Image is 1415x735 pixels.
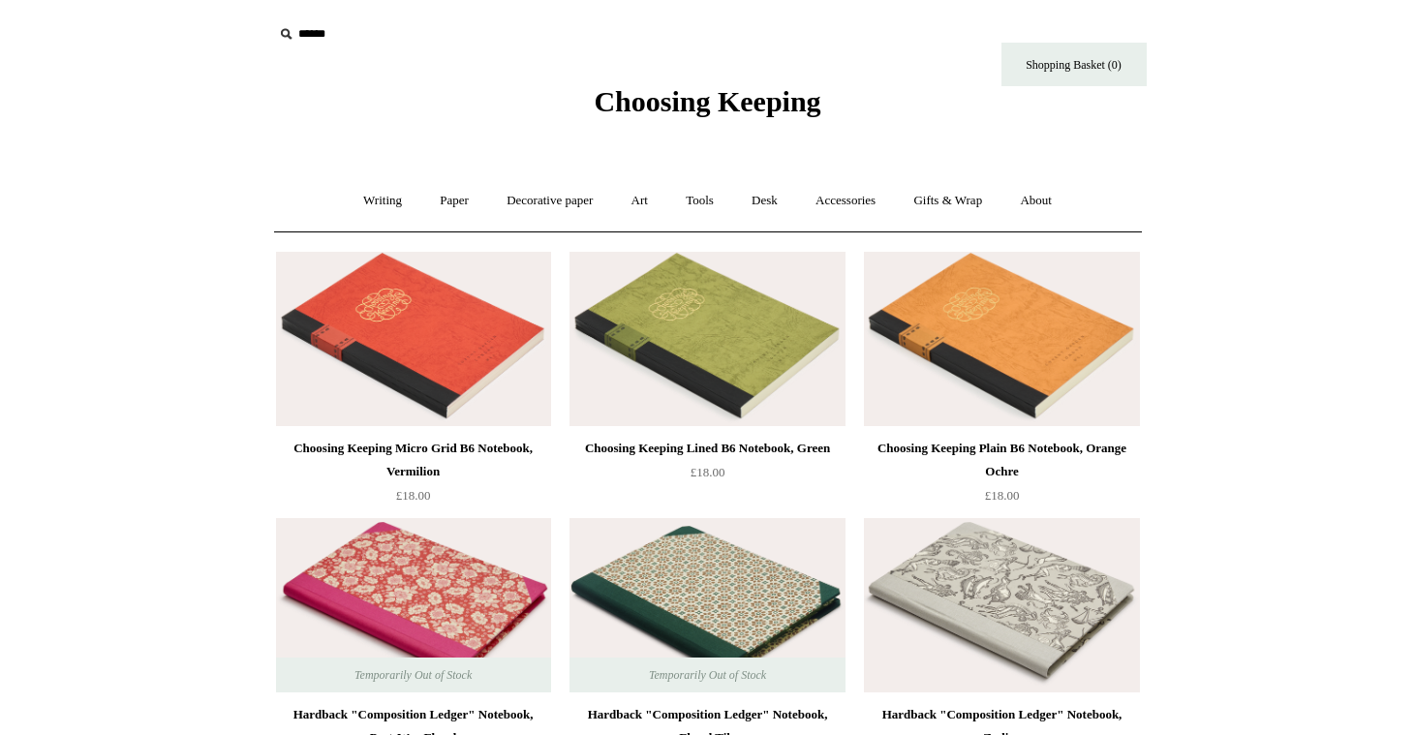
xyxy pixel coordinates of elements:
[569,437,845,516] a: Choosing Keeping Lined B6 Notebook, Green £18.00
[864,518,1139,692] a: Hardback "Composition Ledger" Notebook, Zodiac Hardback "Composition Ledger" Notebook, Zodiac
[569,252,845,426] a: Choosing Keeping Lined B6 Notebook, Green Choosing Keeping Lined B6 Notebook, Green
[1002,175,1069,227] a: About
[869,437,1134,483] div: Choosing Keeping Plain B6 Notebook, Orange Ochre
[864,252,1139,426] a: Choosing Keeping Plain B6 Notebook, Orange Ochre Choosing Keeping Plain B6 Notebook, Orange Ochre
[346,175,419,227] a: Writing
[798,175,893,227] a: Accessories
[1001,43,1147,86] a: Shopping Basket (0)
[896,175,1000,227] a: Gifts & Wrap
[335,658,491,692] span: Temporarily Out of Stock
[864,252,1139,426] img: Choosing Keeping Plain B6 Notebook, Orange Ochre
[281,437,546,483] div: Choosing Keeping Micro Grid B6 Notebook, Vermilion
[668,175,731,227] a: Tools
[276,252,551,426] a: Choosing Keeping Micro Grid B6 Notebook, Vermilion Choosing Keeping Micro Grid B6 Notebook, Vermi...
[614,175,665,227] a: Art
[864,437,1139,516] a: Choosing Keeping Plain B6 Notebook, Orange Ochre £18.00
[276,252,551,426] img: Choosing Keeping Micro Grid B6 Notebook, Vermilion
[594,85,820,117] span: Choosing Keeping
[489,175,610,227] a: Decorative paper
[569,252,845,426] img: Choosing Keeping Lined B6 Notebook, Green
[276,437,551,516] a: Choosing Keeping Micro Grid B6 Notebook, Vermilion £18.00
[985,488,1020,503] span: £18.00
[734,175,795,227] a: Desk
[630,658,785,692] span: Temporarily Out of Stock
[569,518,845,692] a: Hardback "Composition Ledger" Notebook, Floral Tile Hardback "Composition Ledger" Notebook, Flora...
[422,175,486,227] a: Paper
[276,518,551,692] img: Hardback "Composition Ledger" Notebook, Post-War Floral
[276,518,551,692] a: Hardback "Composition Ledger" Notebook, Post-War Floral Hardback "Composition Ledger" Notebook, P...
[864,518,1139,692] img: Hardback "Composition Ledger" Notebook, Zodiac
[691,465,725,479] span: £18.00
[594,101,820,114] a: Choosing Keeping
[574,437,840,460] div: Choosing Keeping Lined B6 Notebook, Green
[396,488,431,503] span: £18.00
[569,518,845,692] img: Hardback "Composition Ledger" Notebook, Floral Tile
